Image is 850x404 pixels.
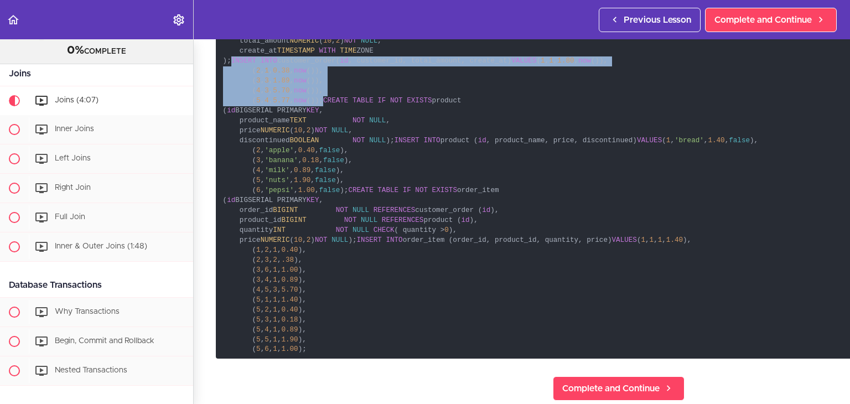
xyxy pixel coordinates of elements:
[281,266,298,274] span: 1.00
[256,157,261,164] span: 3
[353,117,365,125] span: NOT
[273,276,277,284] span: 1
[336,37,340,45] span: 2
[256,187,261,194] span: 6
[256,345,261,353] span: 5
[340,57,348,65] span: id
[541,57,545,65] span: 1
[315,177,336,184] span: false
[265,276,269,284] span: 4
[353,226,369,234] span: NULL
[461,216,469,224] span: id
[265,157,298,164] span: 'banana'
[265,296,269,304] span: 1
[315,167,336,174] span: false
[227,107,235,115] span: id
[319,187,340,194] span: false
[256,67,261,75] span: 2
[281,345,298,353] span: 1.00
[55,242,147,250] span: Inner & Outer Joins (1:48)
[273,306,277,314] span: 1
[290,117,307,125] span: TEXT
[55,184,91,191] span: Right Join
[256,306,261,314] span: 5
[353,97,374,105] span: TABLE
[55,213,85,221] span: Full Join
[277,47,315,55] span: TIMESTAMP
[265,246,269,254] span: 2
[261,127,290,134] span: NUMERIC
[562,382,660,395] span: Complete and Continue
[256,87,261,95] span: 4
[256,296,261,304] span: 5
[294,236,302,244] span: 10
[323,97,348,105] span: CREATE
[67,45,84,56] span: 0%
[294,167,310,174] span: 0.89
[294,97,307,105] span: now
[382,216,424,224] span: REFERENCES
[729,137,750,144] span: false
[323,37,331,45] span: 10
[55,96,99,104] span: Joins (4:07)
[290,37,319,45] span: NUMERIC
[265,316,269,324] span: 3
[55,308,120,315] span: Why Transactions
[294,177,310,184] span: 1.90
[273,246,277,254] span: 1
[377,97,386,105] span: IF
[281,276,298,284] span: 0.89
[319,47,335,55] span: WITH
[377,187,398,194] span: TABLE
[714,13,812,27] span: Complete and Continue
[265,336,269,344] span: 5
[395,137,419,144] span: INSERT
[294,127,302,134] span: 10
[273,296,277,304] span: 1
[265,187,294,194] span: 'pepsi'
[348,187,373,194] span: CREATE
[331,127,348,134] span: NULL
[261,236,290,244] span: NUMERIC
[265,256,269,264] span: 3
[369,117,386,125] span: NULL
[265,326,269,334] span: 4
[281,256,294,264] span: .38
[231,57,256,65] span: INSERT
[403,187,411,194] span: IF
[290,137,319,144] span: BOOLEAN
[273,345,277,353] span: 1
[302,157,319,164] span: 0.18
[336,226,349,234] span: NOT
[553,376,685,401] a: Complete and Continue
[281,216,306,224] span: BIGINT
[256,97,261,105] span: 5
[265,345,269,353] span: 6
[340,47,356,55] span: TIME
[353,206,369,214] span: NULL
[281,286,298,294] span: 5.70
[390,97,403,105] span: NOT
[307,236,311,244] span: 2
[307,127,311,134] span: 2
[55,366,127,374] span: Nested Transactions
[637,137,662,144] span: VALUES
[227,196,235,204] span: id
[265,147,294,154] span: 'apple'
[256,77,261,85] span: 3
[578,57,591,65] span: now
[432,187,457,194] span: EXISTS
[256,147,261,154] span: 2
[675,137,704,144] span: 'bread'
[557,57,574,65] span: 1.80
[281,336,298,344] span: 1.90
[374,226,395,234] span: CHECK
[298,187,315,194] span: 1.00
[294,87,307,95] span: now
[265,286,269,294] span: 5
[423,137,440,144] span: INTO
[256,177,261,184] span: 5
[273,266,277,274] span: 1
[265,177,289,184] span: 'nuts'
[273,226,286,234] span: INT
